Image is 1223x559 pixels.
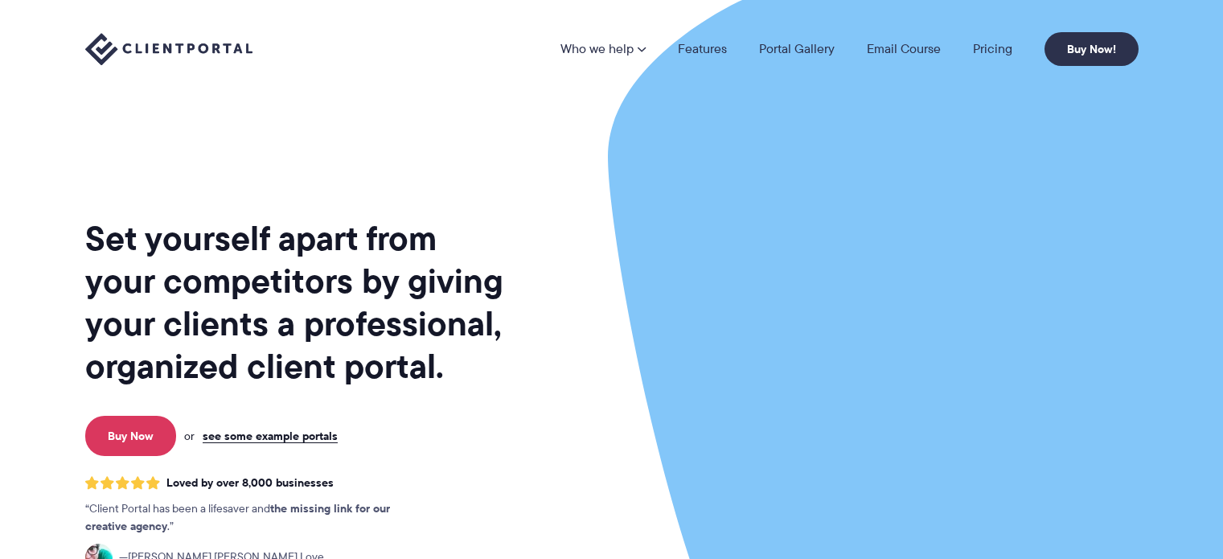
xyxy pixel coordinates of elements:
strong: the missing link for our creative agency [85,499,390,535]
h1: Set yourself apart from your competitors by giving your clients a professional, organized client ... [85,217,507,388]
a: Email Course [867,43,941,55]
a: Features [678,43,727,55]
span: Loved by over 8,000 businesses [166,476,334,490]
p: Client Portal has been a lifesaver and . [85,500,423,536]
a: see some example portals [203,429,338,443]
a: Buy Now! [1044,32,1139,66]
a: Buy Now [85,416,176,456]
a: Pricing [973,43,1012,55]
span: or [184,429,195,443]
a: Portal Gallery [759,43,835,55]
a: Who we help [560,43,646,55]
